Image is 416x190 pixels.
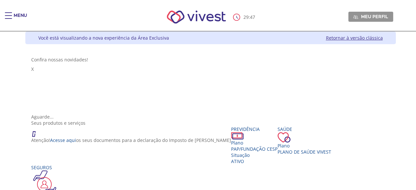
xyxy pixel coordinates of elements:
a: Previdência PlanoPAP/Fundação CESP SituaçãoAtivo [231,126,278,164]
div: Situação [231,152,278,158]
img: ico_atencao.png [31,126,42,137]
div: Confira nossas novidades! [31,57,390,63]
span: X [31,66,34,72]
span: 47 [250,14,255,20]
div: Plano [231,140,278,146]
div: Plano [278,143,331,149]
span: PAP/Fundação CESP [231,146,278,152]
span: 29 [243,14,249,20]
div: : [233,14,256,21]
span: Plano de Saúde VIVEST [278,149,331,155]
img: ico_coracao.png [278,132,291,143]
div: Previdência [231,126,278,132]
div: Seguros [31,164,111,171]
a: Saúde PlanoPlano de Saúde VIVEST [278,126,331,155]
div: Você está visualizando a nova experiência da Área Exclusiva [38,35,169,41]
span: Ativo [231,158,244,164]
img: Vivest [160,3,233,31]
a: Acesse aqui [50,137,76,143]
div: Saúde [278,126,331,132]
div: Aguarde... [31,114,390,120]
span: Meu perfil [361,14,388,19]
p: Atenção! os seus documentos para a declaração do Imposto de [PERSON_NAME] [31,137,231,143]
div: Menu [14,12,27,25]
img: ico_dinheiro.png [231,132,244,140]
div: Seus produtos e serviços [31,120,390,126]
img: Meu perfil [353,15,358,19]
a: Meu perfil [348,12,393,21]
a: Retornar à versão clássica [326,35,383,41]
